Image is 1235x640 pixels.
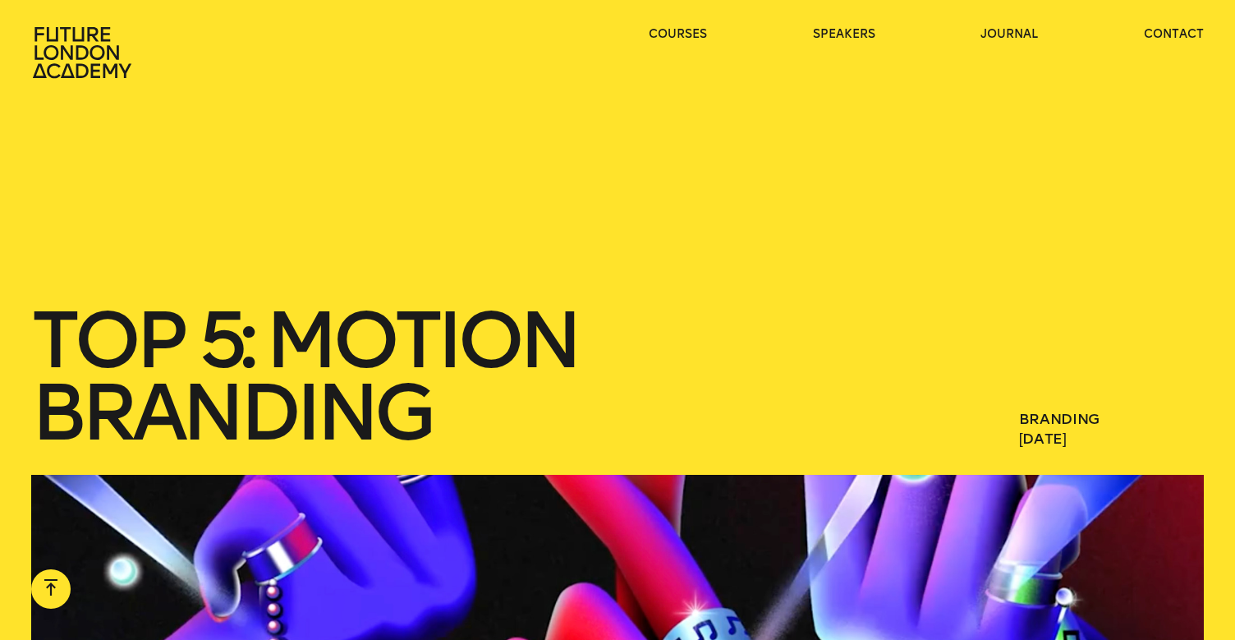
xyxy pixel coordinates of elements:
[813,26,875,43] a: speakers
[1019,429,1205,449] span: [DATE]
[1019,410,1100,428] a: Branding
[1144,26,1204,43] a: contact
[980,26,1038,43] a: journal
[649,26,707,43] a: courses
[31,304,896,449] h1: TOP 5: Motion Branding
